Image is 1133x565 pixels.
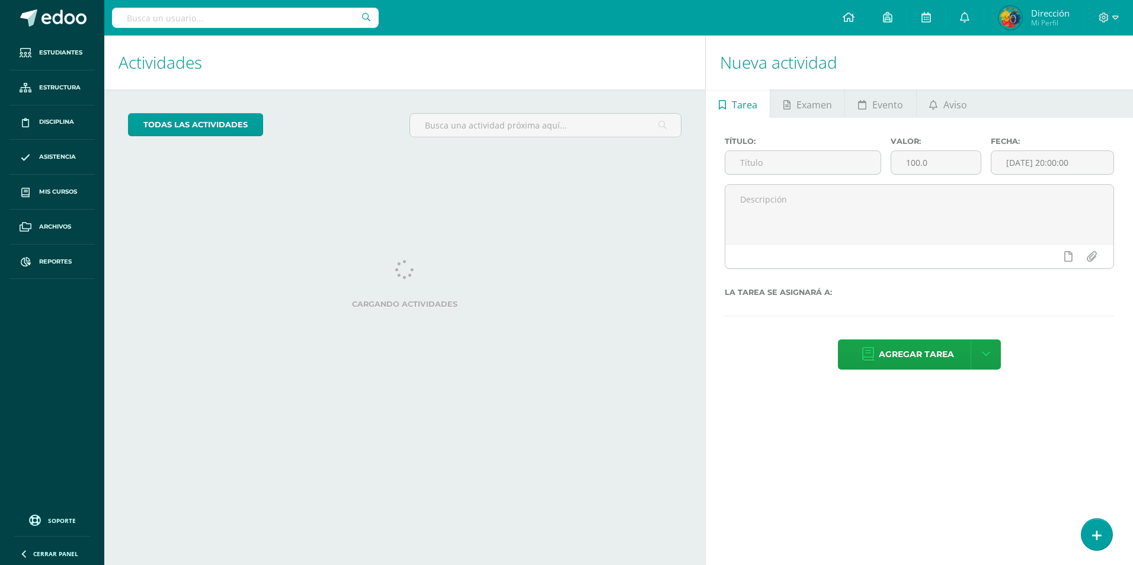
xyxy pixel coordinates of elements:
[872,91,903,119] span: Evento
[33,550,78,558] span: Cerrar panel
[9,175,95,210] a: Mis cursos
[917,89,980,118] a: Aviso
[943,91,967,119] span: Aviso
[9,105,95,140] a: Disciplina
[706,89,770,118] a: Tarea
[725,288,1114,297] label: La tarea se asignará a:
[112,8,379,28] input: Busca un usuario...
[39,83,81,92] span: Estructura
[14,512,90,528] a: Soporte
[1031,7,1070,19] span: Dirección
[119,36,691,89] h1: Actividades
[725,151,881,174] input: Título
[1031,18,1070,28] span: Mi Perfil
[39,222,71,232] span: Archivos
[9,210,95,245] a: Archivos
[991,137,1114,146] label: Fecha:
[48,516,76,525] span: Soporte
[39,187,77,197] span: Mis cursos
[39,257,72,267] span: Reportes
[720,36,1119,89] h1: Nueva actividad
[891,137,981,146] label: Valor:
[9,140,95,175] a: Asistencia
[796,91,832,119] span: Examen
[845,89,916,118] a: Evento
[410,114,681,137] input: Busca una actividad próxima aquí...
[128,113,263,136] a: todas las Actividades
[770,89,844,118] a: Examen
[9,245,95,280] a: Reportes
[9,36,95,70] a: Estudiantes
[39,152,76,162] span: Asistencia
[128,300,681,309] label: Cargando actividades
[991,151,1113,174] input: Fecha de entrega
[725,137,881,146] label: Título:
[879,340,954,369] span: Agregar tarea
[39,117,74,127] span: Disciplina
[39,48,82,57] span: Estudiantes
[732,91,757,119] span: Tarea
[891,151,980,174] input: Puntos máximos
[998,6,1022,30] img: fa07af9e3d6a1b743949df68cf828de4.png
[9,70,95,105] a: Estructura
